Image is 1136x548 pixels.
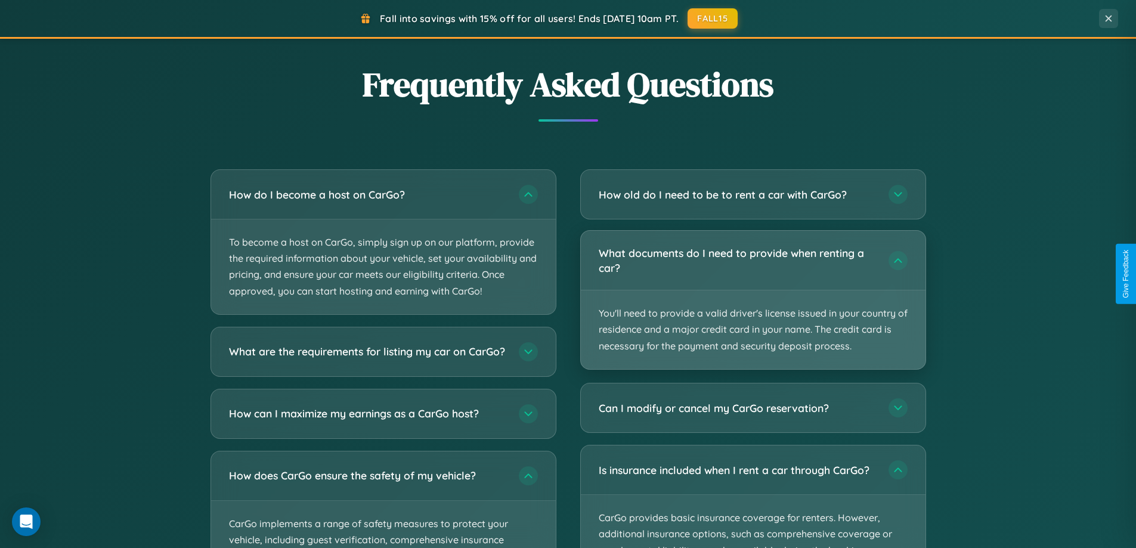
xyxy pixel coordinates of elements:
[229,187,507,202] h3: How do I become a host on CarGo?
[12,507,41,536] div: Open Intercom Messenger
[380,13,679,24] span: Fall into savings with 15% off for all users! Ends [DATE] 10am PT.
[581,290,925,369] p: You'll need to provide a valid driver's license issued in your country of residence and a major c...
[688,8,738,29] button: FALL15
[229,344,507,359] h3: What are the requirements for listing my car on CarGo?
[211,61,926,107] h2: Frequently Asked Questions
[211,219,556,314] p: To become a host on CarGo, simply sign up on our platform, provide the required information about...
[599,187,877,202] h3: How old do I need to be to rent a car with CarGo?
[1122,250,1130,298] div: Give Feedback
[599,463,877,478] h3: Is insurance included when I rent a car through CarGo?
[599,246,877,275] h3: What documents do I need to provide when renting a car?
[599,401,877,416] h3: Can I modify or cancel my CarGo reservation?
[229,406,507,421] h3: How can I maximize my earnings as a CarGo host?
[229,468,507,483] h3: How does CarGo ensure the safety of my vehicle?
